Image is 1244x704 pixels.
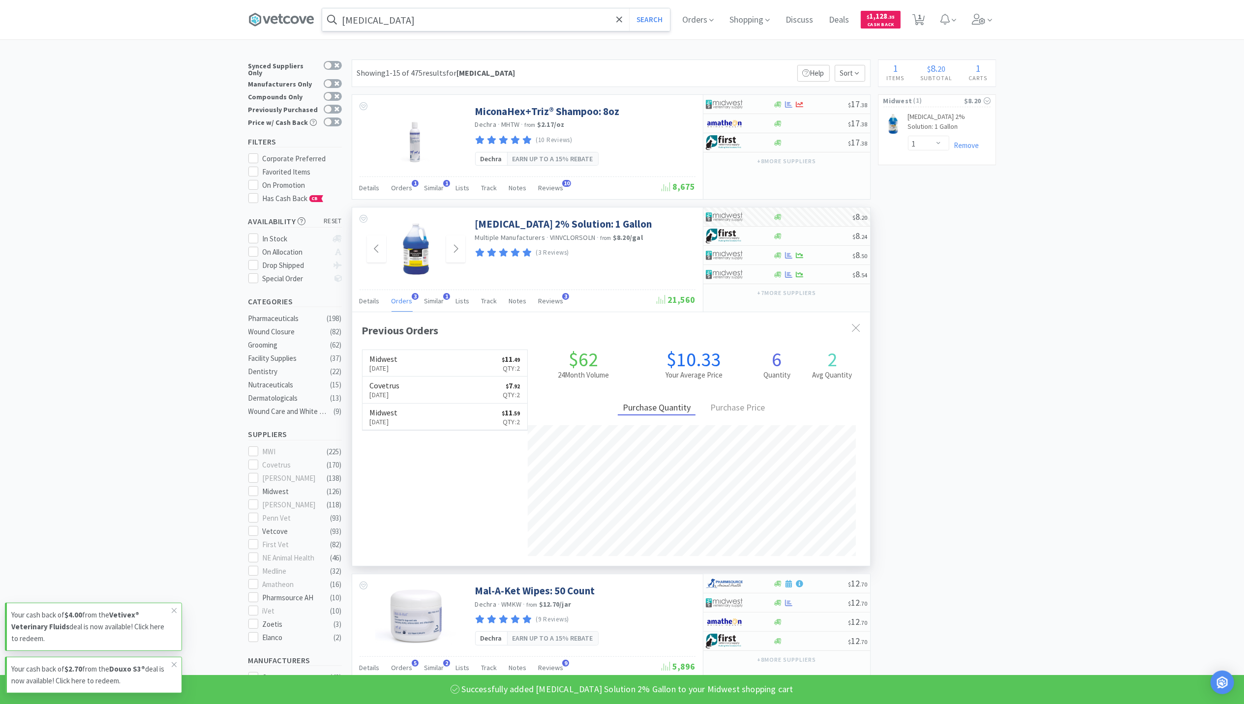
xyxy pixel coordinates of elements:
div: Facility Supplies [248,352,328,364]
span: $ [853,233,856,240]
p: Qty: 2 [502,363,520,374]
div: ( 10 ) [331,592,342,604]
span: 12 [849,635,868,646]
a: DechraEarn up to a 15% rebate [475,631,599,645]
div: Corporate Preferred [262,153,342,165]
div: Penn Vet [262,512,323,524]
span: $ [853,252,856,260]
span: Cash Back [867,22,895,29]
span: . 38 [860,101,868,109]
span: MHTW [501,120,519,129]
div: ( 82 ) [331,326,342,338]
div: Purchase Price [705,401,770,416]
div: ( 62 ) [331,339,342,351]
span: Details [360,183,380,192]
span: . 49 [513,356,520,363]
span: 8 [853,249,868,261]
h2: 24 Month Volume [528,369,638,381]
div: Covetrus [262,459,323,471]
span: 12 [849,597,868,608]
span: Reviews [539,183,564,192]
span: Has Cash Back [262,194,324,203]
span: $ [502,410,505,417]
p: Qty: 2 [503,389,520,400]
div: ( 126 ) [327,486,342,498]
strong: $8.20 / gal [613,233,643,242]
a: Midwest[DATE]$11.59Qty:2 [363,404,528,431]
img: 3331a67d23dc422aa21b1ec98afbf632_11.png [706,116,743,131]
div: In Stock [262,233,328,245]
strong: [MEDICAL_DATA] [457,68,516,78]
div: Pharmaceuticals [248,313,328,324]
span: . 35 [887,14,895,20]
span: $ [927,64,931,74]
strong: $2.17 / oz [537,120,565,129]
span: Dechra [481,153,502,164]
div: Elanco [262,632,323,644]
div: Drop Shipped [262,260,328,271]
strong: Douxo S3® [109,664,145,674]
span: Midwest [883,95,912,106]
span: · [523,600,525,609]
span: Dechra [481,633,502,644]
div: Previously Purchased [248,105,319,113]
span: 8,675 [662,181,696,192]
div: Pharmsource AH [262,592,323,604]
span: . 70 [860,581,868,588]
h6: Midwest [370,409,398,416]
div: On Allocation [262,246,328,258]
img: b9c687e71c754a6981a3ecdb725cef28_173520.jpeg [883,114,903,134]
span: 8 [853,268,868,280]
a: $1,128.35Cash Back [861,6,901,33]
span: . 59 [513,410,520,417]
button: +8more suppliers [752,154,820,168]
div: Dentistry [248,366,328,378]
div: Midwest [262,486,323,498]
p: (3 Reviews) [536,248,569,258]
h2: Avg Quantity [805,369,860,381]
span: . 54 [860,271,868,279]
div: Price w/ Cash Back [248,117,319,126]
a: Covetrus[DATE]$7.92Qty:2 [363,377,528,404]
span: 5,896 [662,661,696,672]
span: $ [849,600,851,607]
span: $ [506,383,509,390]
input: Search by item, sku, manufacturer, ingredient, size... [322,8,670,31]
div: MWI [262,446,323,458]
div: Zoetis [262,618,323,630]
span: CB [310,196,320,202]
span: ( 1 ) [912,96,964,106]
div: Manufacturers Only [248,79,319,88]
h2: Your Average Price [638,369,749,381]
div: ( 32 ) [331,565,342,577]
a: DechraEarn up to a 15% rebate [475,152,599,166]
span: Details [360,663,380,672]
span: 1 [412,180,419,187]
div: On Promotion [262,179,342,191]
span: . 38 [860,120,868,128]
p: [DATE] [370,389,400,400]
div: Medline [262,565,323,577]
span: Orders [392,296,413,305]
span: Similar [425,296,444,305]
a: Deals [825,16,853,25]
div: ( 82 ) [331,539,342,551]
span: from [601,235,611,241]
strong: $12.70 / jar [539,600,572,609]
div: ( 93 ) [331,512,342,524]
div: Purchase Quantity [618,401,696,416]
div: Dermatologicals [248,392,328,404]
span: 1 [975,62,980,74]
span: . 70 [860,600,868,607]
span: 8 [931,62,936,74]
span: 17 [849,117,868,129]
div: Vetcove [262,526,323,537]
span: from [527,601,538,608]
img: 7915dbd3f8974342a4dc3feb8efc1740_58.png [706,576,743,591]
span: · [521,120,523,129]
span: 2 [443,660,450,667]
div: ( 49 ) [331,672,342,683]
h5: Suppliers [248,429,342,440]
h1: $62 [528,350,638,369]
img: 67d67680309e4a0bb49a5ff0391dcc42_6.png [706,229,743,243]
